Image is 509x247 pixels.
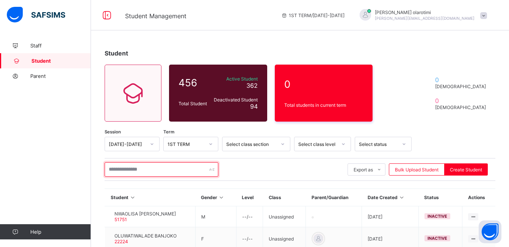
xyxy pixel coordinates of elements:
span: Active Student [213,76,258,82]
div: Select class level [298,141,337,147]
th: Level [236,189,263,206]
span: 0 [435,97,486,104]
i: Sort in Ascending Order [218,195,225,200]
th: Date Created [362,189,419,206]
th: Student [105,189,196,206]
th: Gender [195,189,236,206]
th: Parent/Guardian [306,189,362,206]
span: Session [105,129,121,135]
span: 22224 [114,239,128,244]
span: 456 [179,77,209,89]
i: Sort in Ascending Order [130,195,136,200]
div: [DATE]-[DATE] [109,141,146,147]
span: 0 [435,76,486,84]
span: Bulk Upload Student [395,167,439,173]
span: 362 [246,82,258,89]
span: inactive [428,236,447,241]
div: Christine olarotimi [352,9,491,22]
span: inactive [428,214,447,219]
span: Create Student [450,167,482,173]
span: 94 [250,103,258,110]
td: Unassigned [263,206,306,227]
div: Select class section [226,141,276,147]
span: [PERSON_NAME][EMAIL_ADDRESS][DOMAIN_NAME] [375,16,475,21]
span: Student [105,49,128,57]
td: [DATE] [362,206,419,227]
th: Class [263,189,306,206]
td: --/-- [236,206,263,227]
span: Total students in current term [284,102,363,108]
th: Status [418,189,462,206]
span: [PERSON_NAME] olarotimi [375,9,475,15]
th: Actions [462,189,495,206]
span: Help [30,229,91,235]
span: [DEMOGRAPHIC_DATA] [435,84,486,89]
span: Student [31,58,91,64]
span: Parent [30,73,91,79]
span: Student Management [125,12,186,20]
td: M [195,206,236,227]
img: safsims [7,7,65,23]
span: OLUWATIWALADE BANJOKO [114,233,177,239]
span: 51751 [114,217,127,222]
button: Open asap [479,220,501,243]
span: Staff [30,43,91,49]
span: [DEMOGRAPHIC_DATA] [435,104,486,110]
div: 1ST TERM [168,141,204,147]
span: Term [163,129,174,135]
i: Sort in Ascending Order [399,195,405,200]
span: NWAOLISA [PERSON_NAME] [114,211,176,217]
span: 0 [284,78,363,90]
span: Export as [354,167,373,173]
span: Deactivated Student [213,97,258,103]
div: Total Student [177,99,211,108]
span: session/term information [281,13,345,18]
div: Select status [359,141,398,147]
